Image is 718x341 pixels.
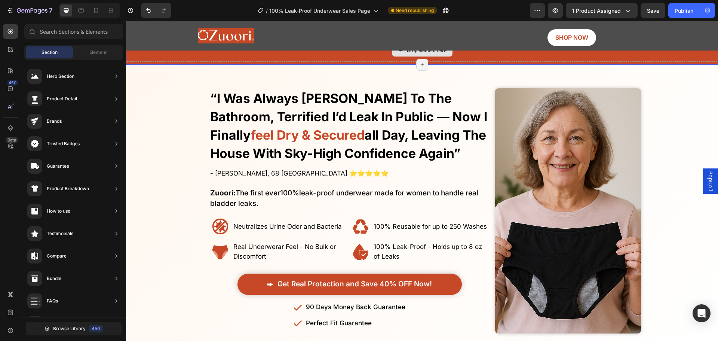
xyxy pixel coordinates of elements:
div: 450 [89,325,103,332]
span: Perfect Fit Guarantee [180,298,246,306]
span: Neutralizes Urine Odor and Bacteria [107,202,216,209]
a: Get Real Protection and Save 40% OFF Now! [111,253,336,274]
iframe: Design area [126,21,718,341]
div: Testimonials [47,230,73,237]
button: 1 product assigned [566,3,638,18]
span: 1 product assigned [572,7,621,15]
span: The first ever leak-proof underwear made for women to handle real bladder leaks. [84,168,352,187]
div: 450 [7,80,18,86]
span: / [266,7,268,15]
span: - [PERSON_NAME], 68 [GEOGRAPHIC_DATA] ⭐⭐⭐⭐⭐ [84,149,263,156]
button: 7 [3,3,56,18]
span: Browse Library [53,325,86,332]
strong: “i was always [PERSON_NAME] to the bathroom, terrified i’d leak in public — now i finally [84,70,361,122]
div: Product Breakdown [47,185,89,192]
div: Product Detail [47,95,77,103]
div: FAQs [47,297,58,305]
div: Brands [47,118,62,125]
strong: feel dry & secured [125,106,239,122]
span: Get Real Protection and Save 40% OFF Now! [151,259,306,267]
input: Search Sections & Elements [24,24,123,39]
div: Undo/Redo [141,3,171,18]
button: Browse Library450 [26,322,122,335]
span: 100% Reusable for up to 250 Washes [248,202,361,209]
span: 100% Leak-Proof Underwear Sales Page [269,7,370,15]
img: gempages_564650080372524043-9fcfd187-0740-46dd-8c35-37edb0e74554.png [369,67,515,313]
div: How to use [47,207,70,215]
div: Bundle [47,275,61,282]
span: SHOP NOW [429,13,462,20]
img: gempages_564650080372524043-ea04b528-b5f8-4cb6-8475-f33775ea5991.png [72,7,128,23]
u: 100% [154,168,173,176]
div: Publish [675,7,693,15]
div: Compare [47,252,67,260]
div: Drop element here [281,27,320,33]
span: Popup 1 [581,150,588,170]
div: Hero Section [47,73,74,80]
span: Save [647,7,659,14]
span: Section [42,49,58,56]
span: Element [89,49,107,56]
span: 100% Leak-Proof - Holds up to 8 oz of Leaks [248,222,356,239]
span: 90 Days Money Back Guarantee [180,282,279,290]
span: Need republishing [396,7,434,14]
div: Beta [6,137,18,143]
p: 7 [49,6,52,15]
button: Save [641,3,665,18]
span: Real Underwerar Feel - No Bulk or Discomfort [107,222,210,239]
div: Trusted Badges [47,140,80,147]
strong: Zuoori: [84,168,110,176]
button: Publish [668,3,700,18]
div: Open Intercom Messenger [693,304,711,322]
a: SHOP NOW [421,8,470,25]
div: Guarantee [47,162,69,170]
